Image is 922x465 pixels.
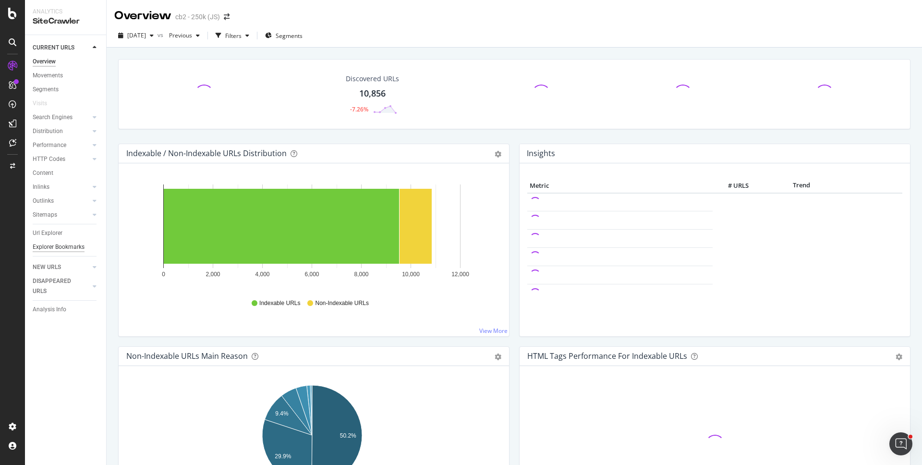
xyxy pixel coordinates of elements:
div: Sitemaps [33,210,57,220]
a: Content [33,168,99,178]
text: 8,000 [354,271,368,278]
a: Inlinks [33,182,90,192]
a: Explorer Bookmarks [33,242,99,252]
text: 50.2% [340,432,356,439]
button: Filters [212,28,253,43]
span: Indexable URLs [259,299,300,307]
div: Inlinks [33,182,49,192]
h4: Insights [527,147,555,160]
div: Performance [33,140,66,150]
text: 0 [162,271,165,278]
div: 10,856 [359,87,386,100]
text: 2,000 [206,271,220,278]
div: Overview [33,57,56,67]
span: Non-Indexable URLs [315,299,368,307]
button: Previous [165,28,204,43]
div: arrow-right-arrow-left [224,13,230,20]
a: Movements [33,71,99,81]
button: [DATE] [114,28,158,43]
th: # URLS [713,179,751,193]
div: Discovered URLs [346,74,399,84]
svg: A chart. [126,179,498,290]
div: NEW URLS [33,262,61,272]
div: Analytics [33,8,98,16]
text: 10,000 [402,271,420,278]
div: Visits [33,98,47,109]
a: NEW URLS [33,262,90,272]
span: vs [158,31,165,39]
div: Content [33,168,53,178]
div: SiteCrawler [33,16,98,27]
div: Outlinks [33,196,54,206]
text: 4,000 [255,271,269,278]
iframe: Intercom live chat [889,432,912,455]
th: Metric [527,179,713,193]
a: Overview [33,57,99,67]
text: 12,000 [451,271,469,278]
a: Url Explorer [33,228,99,238]
a: Analysis Info [33,305,99,315]
button: Segments [261,28,306,43]
div: DISAPPEARED URLS [33,276,81,296]
div: Movements [33,71,63,81]
span: 2025 Sep. 29th [127,31,146,39]
div: Distribution [33,126,63,136]
a: Search Engines [33,112,90,122]
a: HTTP Codes [33,154,90,164]
div: Analysis Info [33,305,66,315]
div: Filters [225,32,242,40]
a: View More [479,327,508,335]
text: 29.9% [275,453,291,460]
div: Non-Indexable URLs Main Reason [126,351,248,361]
a: Performance [33,140,90,150]
div: Overview [114,8,171,24]
a: Distribution [33,126,90,136]
text: 6,000 [304,271,319,278]
a: Outlinks [33,196,90,206]
div: gear [495,354,501,360]
div: HTTP Codes [33,154,65,164]
div: Explorer Bookmarks [33,242,85,252]
text: 9.4% [275,410,289,417]
a: Segments [33,85,99,95]
div: Segments [33,85,59,95]
a: DISAPPEARED URLS [33,276,90,296]
div: -7.26% [350,105,368,113]
div: gear [495,151,501,158]
div: CURRENT URLS [33,43,74,53]
div: Indexable / Non-Indexable URLs Distribution [126,148,287,158]
div: gear [896,354,902,360]
a: CURRENT URLS [33,43,90,53]
a: Sitemaps [33,210,90,220]
span: Previous [165,31,192,39]
div: HTML Tags Performance for Indexable URLs [527,351,687,361]
th: Trend [751,179,852,193]
a: Visits [33,98,57,109]
div: Url Explorer [33,228,62,238]
span: Segments [276,32,303,40]
div: Search Engines [33,112,73,122]
div: cb2 - 250k (JS) [175,12,220,22]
